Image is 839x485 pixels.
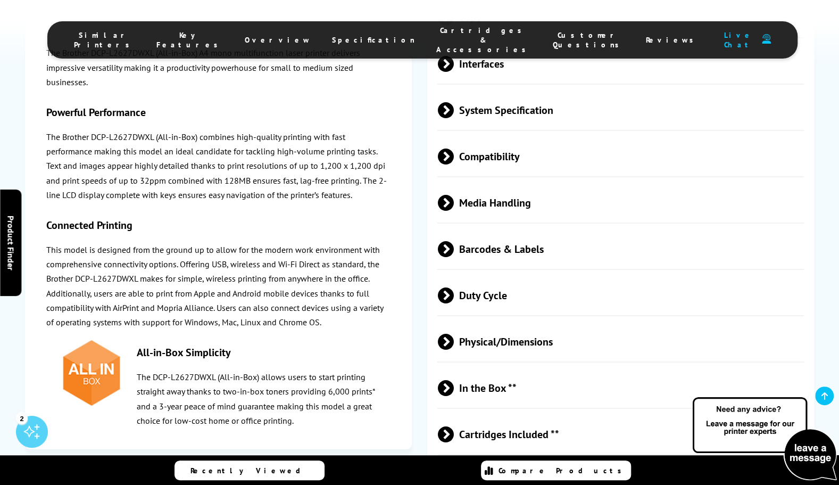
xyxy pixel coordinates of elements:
span: Key Features [156,30,223,50]
h3: All-in-Box Simplicity [46,346,390,359]
span: Customer Questions [553,30,625,50]
h3: Powerful Performance [46,105,390,119]
span: Recently Viewed [190,466,311,475]
span: Media Handling [437,183,803,223]
a: Compare Products [481,461,631,480]
span: Cartridges Included ** [437,414,803,454]
h3: Connected Printing [46,218,390,232]
span: Cartridges & Accessories [436,26,531,54]
span: Compatibility [437,136,803,176]
span: Duty Cycle [437,275,803,315]
span: Overview [245,35,311,45]
span: Product Finder [5,215,16,270]
p: The DCP-L2627DWXL (All-in-Box) allows users to start printing straight away thanks to two-in-box ... [46,370,390,428]
span: Specification [332,35,415,45]
span: In the Box ** [437,368,803,408]
span: System Specification [437,90,803,130]
div: 2 [16,412,28,424]
span: Similar Printers [74,30,135,50]
span: Reviews [646,35,699,45]
p: The Brother DCP-L2627DWXL (All-in-Box) A4 mono multifunction laser printer delivers impressive ve... [46,46,390,89]
span: Live Chat [720,30,757,50]
a: Recently Viewed [175,461,325,480]
img: Open Live Chat window [690,396,839,483]
span: Physical/Dimensions [437,322,803,361]
span: Compare Products [499,466,627,475]
span: Barcodes & Labels [437,229,803,269]
img: brother-all-in-box-icon-130.jpg [59,340,125,406]
p: This model is designed from the ground up to allow for the modern work environment with comprehen... [46,243,390,286]
img: user-headset-duotone.svg [762,34,771,44]
p: Additionally, users are able to print from Apple and Android mobile devices thanks to full compat... [46,286,390,330]
p: The Brother DCP-L2627DWXL (All-in-Box) combines high-quality printing with fast performance makin... [46,130,390,202]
